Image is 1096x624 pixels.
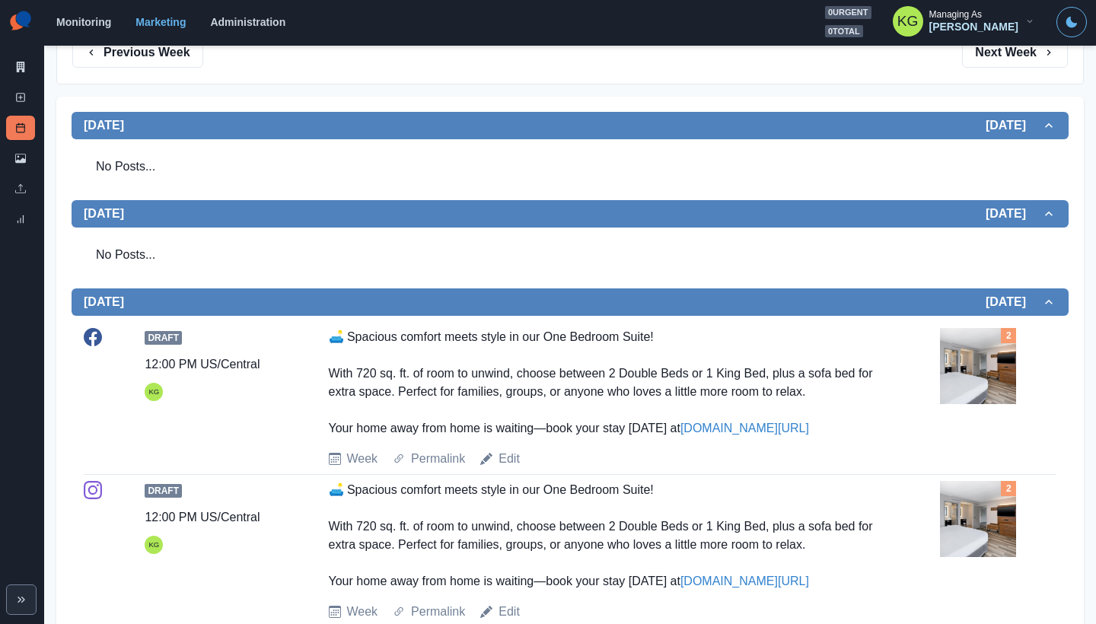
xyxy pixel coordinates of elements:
button: [DATE][DATE] [72,288,1069,316]
div: Katrina Gallardo [148,536,159,554]
div: [PERSON_NAME] [929,21,1018,33]
a: Media Library [6,146,35,170]
span: Draft [145,331,182,345]
a: Week [347,603,378,621]
h2: [DATE] [84,206,124,221]
div: No Posts... [84,234,1056,276]
a: Permalink [411,603,465,621]
button: Next Week [962,37,1068,68]
a: [DOMAIN_NAME][URL] [680,575,809,587]
button: Expand [6,584,37,615]
img: dc8mikkah7ysnckrchkk [940,481,1016,557]
h2: [DATE] [986,118,1041,132]
div: Total Media Attached [1001,328,1016,343]
a: Marketing [135,16,186,28]
div: 🛋️ Spacious comfort meets style in our One Bedroom Suite! With 720 sq. ft. of room to unwind, cho... [329,481,873,591]
a: Edit [499,450,520,468]
button: Previous Week [72,37,203,68]
div: 12:00 PM US/Central [145,355,260,374]
a: [DOMAIN_NAME][URL] [680,422,809,435]
button: [DATE][DATE] [72,200,1069,228]
a: Uploads [6,177,35,201]
a: Post Schedule [6,116,35,140]
div: Total Media Attached [1001,481,1016,496]
div: Katrina Gallardo [148,383,159,401]
button: Managing As[PERSON_NAME] [881,6,1047,37]
a: Edit [499,603,520,621]
div: [DATE][DATE] [72,228,1069,288]
div: [DATE][DATE] [72,139,1069,200]
h2: [DATE] [986,294,1041,309]
a: Permalink [411,450,465,468]
a: Monitoring [56,16,111,28]
span: 0 total [825,25,863,38]
div: No Posts... [84,145,1056,188]
h2: [DATE] [986,206,1041,221]
div: 12:00 PM US/Central [145,508,260,527]
button: Toggle Mode [1056,7,1087,37]
div: Managing As [929,9,982,20]
a: New Post [6,85,35,110]
div: Katrina Gallardo [897,3,919,40]
a: Administration [210,16,285,28]
span: 0 urgent [825,6,871,19]
img: dc8mikkah7ysnckrchkk [940,328,1016,404]
button: [DATE][DATE] [72,112,1069,139]
h2: [DATE] [84,294,124,309]
a: Marketing Summary [6,55,35,79]
a: Week [347,450,378,468]
div: 🛋️ Spacious comfort meets style in our One Bedroom Suite! With 720 sq. ft. of room to unwind, cho... [329,328,873,438]
h2: [DATE] [84,118,124,132]
a: Review Summary [6,207,35,231]
span: Draft [145,484,182,498]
